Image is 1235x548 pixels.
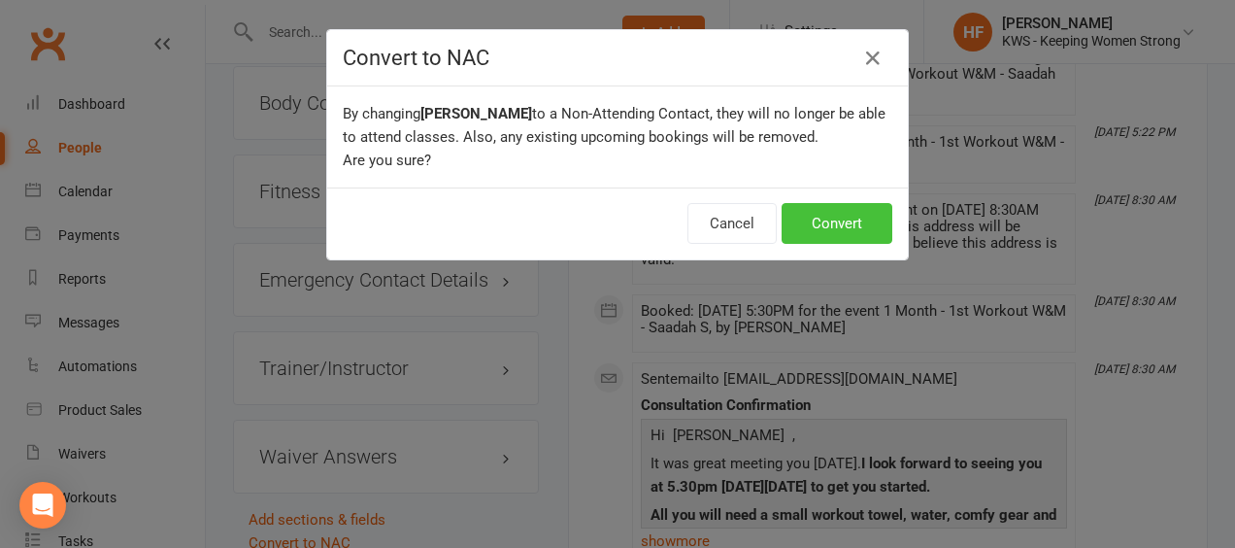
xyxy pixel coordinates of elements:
button: Convert [782,203,892,244]
button: Close [857,43,888,74]
button: Cancel [687,203,777,244]
div: By changing to a Non-Attending Contact, they will no longer be able to attend classes. Also, any ... [327,86,908,188]
h4: Convert to NAC [343,46,892,70]
div: Open Intercom Messenger [19,482,66,529]
b: [PERSON_NAME] [420,105,532,122]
